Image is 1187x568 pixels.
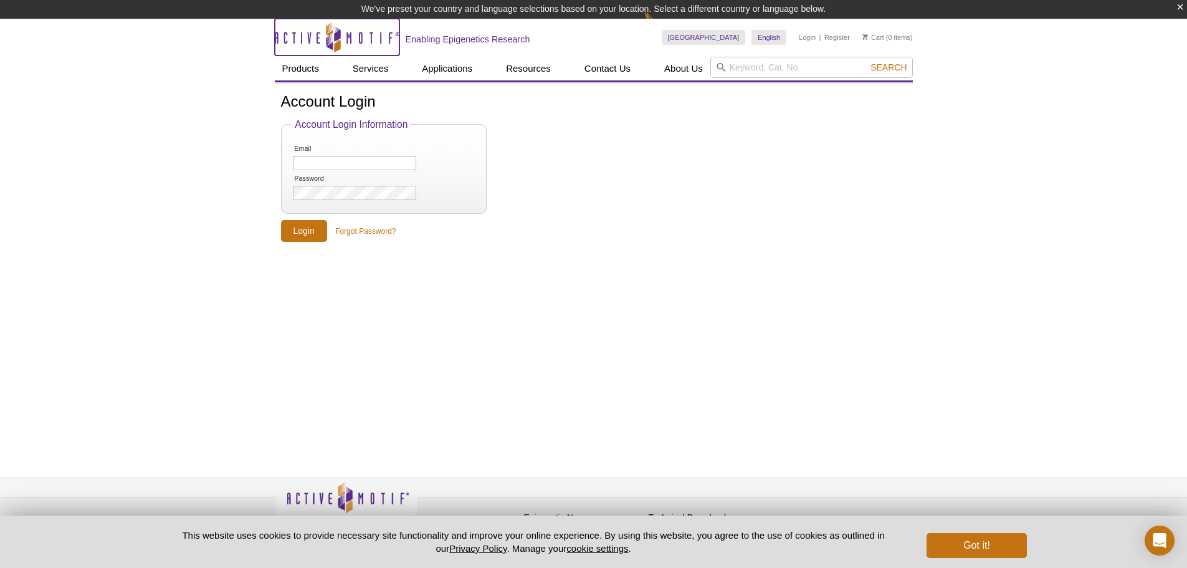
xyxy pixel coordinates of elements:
[161,529,907,555] p: This website uses cookies to provide necessary site functionality and improve your online experie...
[870,62,907,72] span: Search
[862,30,913,45] li: (0 items)
[335,226,396,237] a: Forgot Password?
[345,57,396,80] a: Services
[824,33,850,42] a: Register
[293,145,356,153] label: Email
[577,57,638,80] a: Contact Us
[662,30,746,45] a: [GEOGRAPHIC_DATA]
[292,119,411,130] legend: Account Login Information
[281,220,327,242] input: Login
[424,511,473,529] a: Privacy Policy
[862,34,868,40] img: Your Cart
[524,513,642,523] h4: Epigenetic News
[644,9,677,39] img: Change Here
[281,94,907,112] h1: Account Login
[862,33,884,42] a: Cart
[275,478,418,529] img: Active Motif,
[927,533,1026,558] button: Got it!
[275,57,327,80] a: Products
[566,543,628,554] button: cookie settings
[751,30,786,45] a: English
[819,30,821,45] li: |
[799,33,816,42] a: Login
[1145,526,1175,556] div: Open Intercom Messenger
[649,513,767,523] h4: Technical Downloads
[293,175,356,183] label: Password
[414,57,480,80] a: Applications
[867,62,910,73] button: Search
[406,34,530,45] h2: Enabling Epigenetics Research
[498,57,558,80] a: Resources
[773,500,867,527] table: Click to Verify - This site chose Symantec SSL for secure e-commerce and confidential communicati...
[657,57,710,80] a: About Us
[449,543,507,554] a: Privacy Policy
[710,57,913,78] input: Keyword, Cat. No.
